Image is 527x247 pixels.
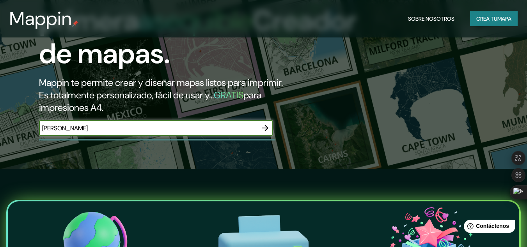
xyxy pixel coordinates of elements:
[470,11,518,26] button: Crea tumapa
[39,89,261,114] font: para impresiones A4.
[39,89,214,101] font: Es totalmente personalizado, fácil de usar y...
[458,217,518,238] iframe: Lanzador de widgets de ayuda
[39,124,257,133] input: Elige tu lugar favorito
[72,20,78,27] img: pin de mapeo
[214,89,243,101] font: GRATIS
[405,11,458,26] button: Sobre nosotros
[39,76,283,89] font: Mappin te permite crear y diseñar mapas listos para imprimir.
[9,6,72,31] font: Mappin
[476,15,497,22] font: Crea tu
[497,15,511,22] font: mapa
[408,15,454,22] font: Sobre nosotros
